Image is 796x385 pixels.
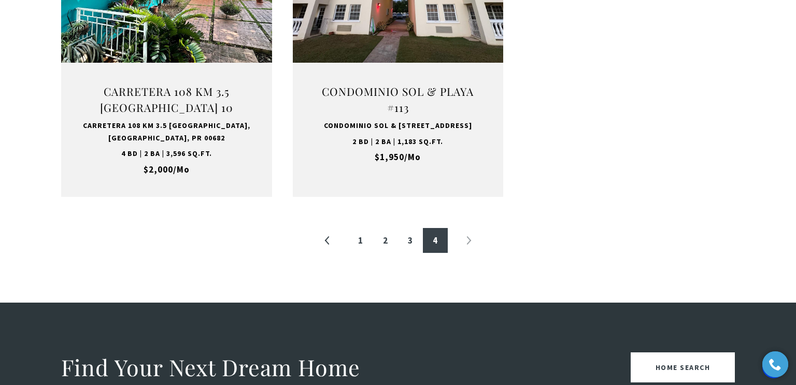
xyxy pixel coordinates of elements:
a: « [315,228,340,253]
a: 4 [423,228,448,253]
h2: Find Your Next Dream Home [61,353,360,382]
a: 1 [348,228,373,253]
li: Previous page [315,228,340,253]
a: 2 [373,228,398,253]
a: Home Search [631,352,735,382]
a: 3 [398,228,423,253]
